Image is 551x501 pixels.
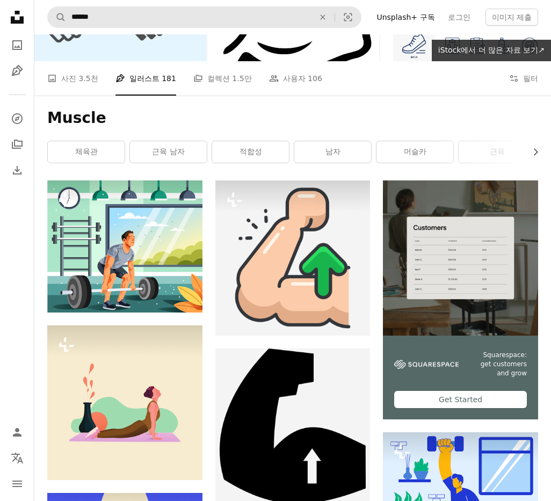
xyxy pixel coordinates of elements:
a: 일러스트 [6,60,28,82]
img: 요가를 실천하는 아름 다운 여자, [47,325,202,481]
a: 근육이 증가하고 힘이 위쪽으로 증가합니다. [215,421,371,431]
a: Squarespace: get customers and growGet Started [383,180,538,419]
form: 사이트 전체에서 이미지 찾기 [47,6,361,28]
button: 필터 [509,61,538,96]
div: Get Started [394,391,527,408]
a: 로그인 [441,9,477,26]
a: 사진 3.5천 [47,61,98,96]
a: 적합성 [212,141,289,163]
a: 근육 남자 [130,141,207,163]
img: 오른쪽을 가리키는 녹색 화살표를 들고 있는 손 [215,180,371,336]
button: 삭제 [311,7,335,27]
a: 탐색 [6,108,28,129]
button: 메뉴 [6,473,28,495]
span: iStock에서 더 많은 자료 보기 ↗ [438,46,545,54]
button: 이미지 제출 [485,9,538,26]
img: file-1747939142011-51e5cc87e3c9 [394,360,459,369]
a: 체육관에서 바벨로 스쿼트를 하는 남자 [47,241,202,251]
span: 3.5천 [78,72,98,84]
h1: Muscle [47,108,538,128]
a: 사용자 106 [269,61,322,96]
a: 컬렉션 1.5만 [193,61,252,96]
img: 체육관에서 바벨로 스쿼트를 하는 남자 [47,180,202,312]
img: file-1747939376688-baf9a4a454ffimage [383,180,538,336]
a: 근육 [459,141,535,163]
button: 목록을 오른쪽으로 스크롤 [526,141,538,163]
a: 요가를 실천하는 아름 다운 여자, [47,397,202,407]
button: 언어 [6,447,28,469]
a: 사진 [6,34,28,56]
a: Unsplash+ 구독 [370,9,441,26]
a: iStock에서 더 많은 자료 보기↗ [432,40,551,61]
a: 컬렉션 [6,134,28,155]
a: 홈 — Unsplash [6,6,28,30]
span: 106 [308,72,322,84]
a: 남자 [294,141,371,163]
a: 로그인 / 가입 [6,422,28,443]
button: 시각적 검색 [335,7,361,27]
span: Squarespace: get customers and grow [472,351,527,377]
a: 체육관 [48,141,125,163]
button: Unsplash 검색 [48,7,66,27]
a: 머슬카 [376,141,453,163]
span: 1.5만 [232,72,251,84]
a: 오른쪽을 가리키는 녹색 화살표를 들고 있는 손 [215,253,371,263]
a: 다운로드 내역 [6,159,28,181]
